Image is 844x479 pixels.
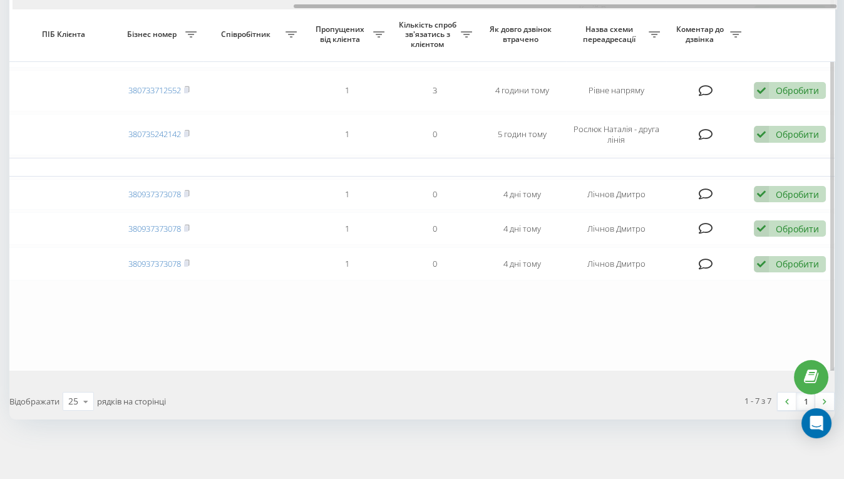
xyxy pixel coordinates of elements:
[128,85,181,96] a: 380733712552
[488,24,556,44] span: Як довго дзвінок втрачено
[566,212,666,245] td: Лічнов Дмитро
[303,247,391,281] td: 1
[566,179,666,210] td: Лічнов Дмитро
[478,212,566,245] td: 4 дні тому
[309,24,373,44] span: Пропущених від клієнта
[128,188,181,200] a: 380937373078
[391,179,478,210] td: 0
[776,128,819,140] div: Обробити
[478,247,566,281] td: 4 дні тому
[128,258,181,269] a: 380937373078
[391,247,478,281] td: 0
[121,29,185,39] span: Бізнес номер
[566,70,666,111] td: Рівне напряму
[776,188,819,200] div: Обробити
[478,114,566,155] td: 5 годин тому
[391,212,478,245] td: 0
[572,24,649,44] span: Назва схеми переадресації
[9,396,59,407] span: Відображати
[391,70,478,111] td: 3
[776,258,819,270] div: Обробити
[776,223,819,235] div: Обробити
[303,70,391,111] td: 1
[303,114,391,155] td: 1
[303,179,391,210] td: 1
[68,395,78,408] div: 25
[209,29,286,39] span: Співробітник
[478,70,566,111] td: 4 години тому
[566,114,666,155] td: Рослюк Наталія - друга лінія
[128,128,181,140] a: 380735242142
[744,394,771,407] div: 1 - 7 з 7
[128,223,181,234] a: 380937373078
[776,85,819,96] div: Обробити
[796,393,815,410] a: 1
[26,29,105,39] span: ПІБ Клієнта
[672,24,730,44] span: Коментар до дзвінка
[97,396,166,407] span: рядків на сторінці
[478,179,566,210] td: 4 дні тому
[801,408,831,438] div: Open Intercom Messenger
[303,212,391,245] td: 1
[397,20,461,49] span: Кількість спроб зв'язатись з клієнтом
[566,247,666,281] td: Лічнов Дмитро
[391,114,478,155] td: 0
